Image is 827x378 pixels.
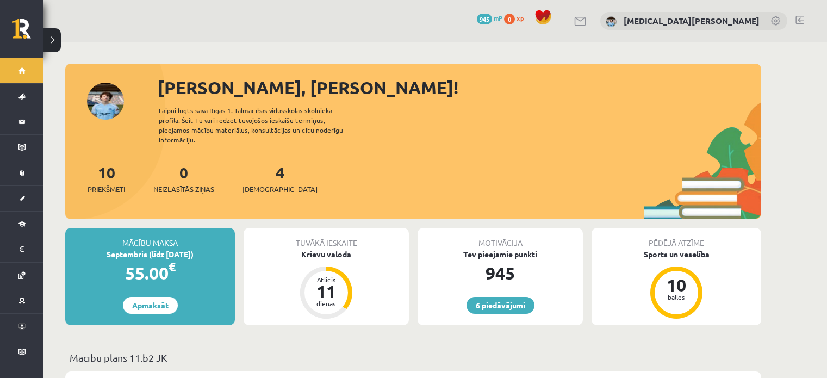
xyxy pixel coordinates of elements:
span: Neizlasītās ziņas [153,184,214,195]
span: xp [517,14,524,22]
span: 0 [504,14,515,24]
a: 10Priekšmeti [88,163,125,195]
div: [PERSON_NAME], [PERSON_NAME]! [158,75,761,101]
img: Nikita Kokorevs [606,16,617,27]
div: Motivācija [418,228,583,249]
div: Atlicis [310,276,343,283]
a: [MEDICAL_DATA][PERSON_NAME] [624,15,760,26]
a: 0 xp [504,14,529,22]
span: 945 [477,14,492,24]
div: 10 [660,276,693,294]
span: [DEMOGRAPHIC_DATA] [242,184,318,195]
div: Pēdējā atzīme [592,228,761,249]
a: 945 mP [477,14,502,22]
a: Sports un veselība 10 balles [592,249,761,320]
a: Rīgas 1. Tālmācības vidusskola [12,19,43,46]
div: dienas [310,300,343,307]
a: 4[DEMOGRAPHIC_DATA] [242,163,318,195]
div: 11 [310,283,343,300]
div: Septembris (līdz [DATE]) [65,249,235,260]
div: Laipni lūgts savā Rīgas 1. Tālmācības vidusskolas skolnieka profilā. Šeit Tu vari redzēt tuvojošo... [159,106,362,145]
a: 0Neizlasītās ziņas [153,163,214,195]
div: Sports un veselība [592,249,761,260]
a: Krievu valoda Atlicis 11 dienas [244,249,409,320]
p: Mācību plāns 11.b2 JK [70,350,757,365]
span: mP [494,14,502,22]
a: Apmaksāt [123,297,178,314]
div: Tev pieejamie punkti [418,249,583,260]
div: 945 [418,260,583,286]
span: Priekšmeti [88,184,125,195]
span: € [169,259,176,275]
div: Tuvākā ieskaite [244,228,409,249]
a: 6 piedāvājumi [467,297,534,314]
div: Krievu valoda [244,249,409,260]
div: balles [660,294,693,300]
div: 55.00 [65,260,235,286]
div: Mācību maksa [65,228,235,249]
